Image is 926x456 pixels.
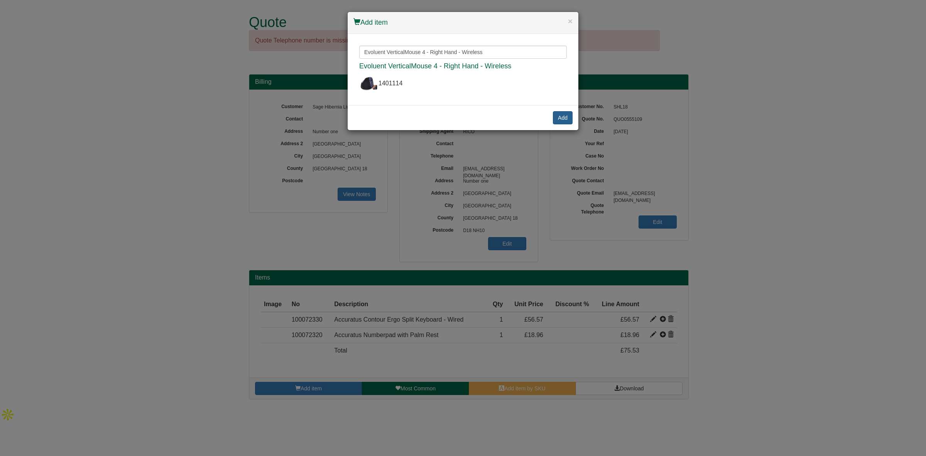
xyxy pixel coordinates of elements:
[359,63,567,70] h4: Evoluent VerticalMouse 4 - Right Hand - Wireless
[359,74,379,93] img: evoluent4-right-wireless-mouse.jpg
[353,18,573,28] h4: Add item
[379,80,402,86] span: 1401114
[568,17,573,25] button: ×
[359,46,567,59] input: Search for a product
[553,111,573,124] button: Add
